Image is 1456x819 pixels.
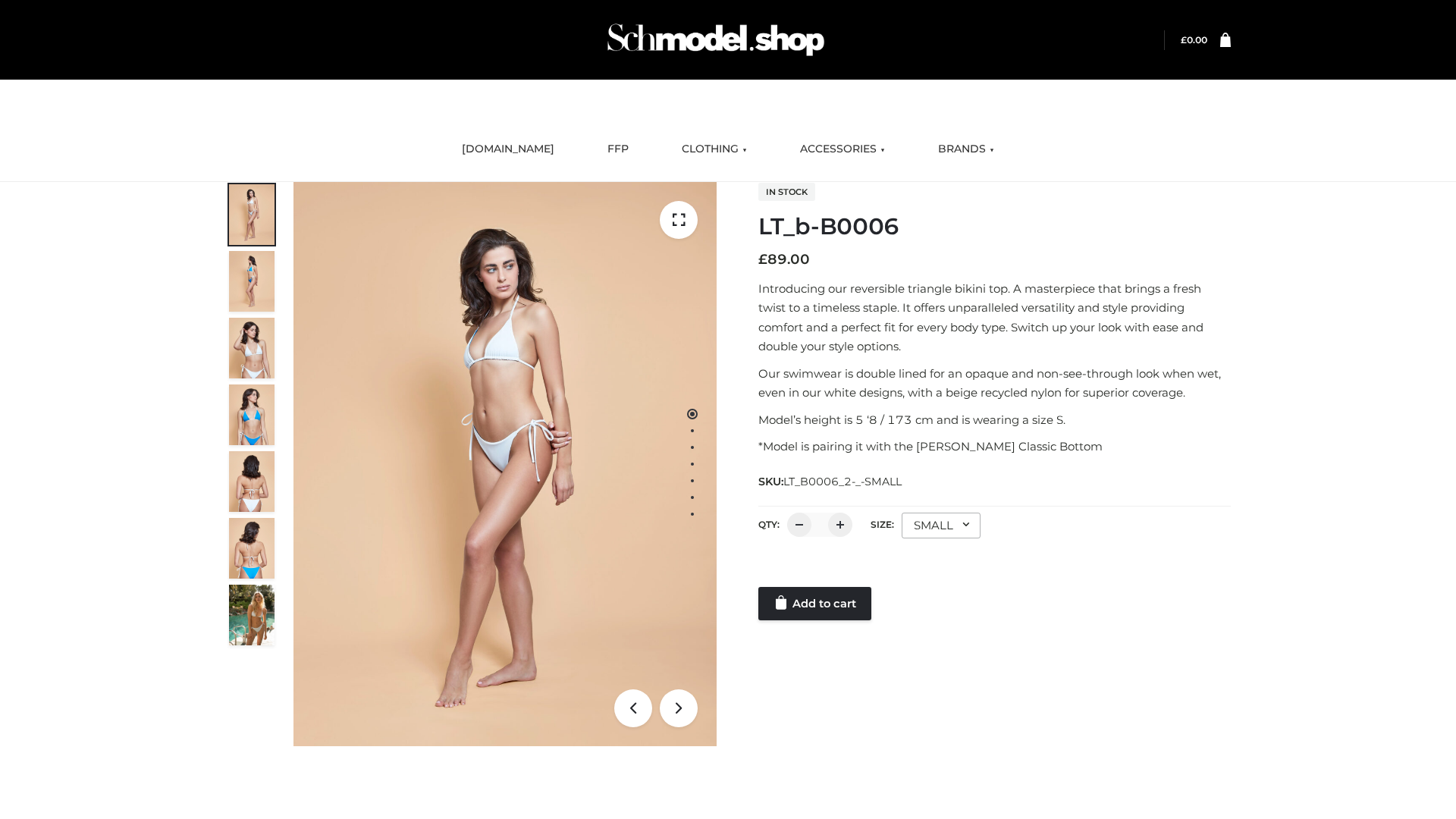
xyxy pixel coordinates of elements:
[758,410,1231,430] p: Model’s height is 5 ‘8 / 173 cm and is wearing a size S.
[229,384,275,445] img: ArielClassicBikiniTop_CloudNine_AzureSky_OW114ECO_4-scaled.jpg
[670,133,758,166] a: CLOTHING
[450,133,566,166] a: [DOMAIN_NAME]
[758,279,1231,356] p: Introducing our reversible triangle bikini top. A masterpiece that brings a fresh twist to a time...
[758,213,1231,240] h1: LT_b-B0006
[758,587,871,620] a: Add to cart
[871,519,894,530] label: Size:
[758,472,903,491] span: SKU:
[758,251,810,268] bdi: 89.00
[1181,34,1187,45] span: £
[229,184,275,245] img: ArielClassicBikiniTop_CloudNine_AzureSky_OW114ECO_1-scaled.jpg
[902,513,981,538] div: SMALL
[229,585,275,645] img: Arieltop_CloudNine_AzureSky2.jpg
[1181,34,1207,45] bdi: 0.00
[596,133,640,166] a: FFP
[789,133,896,166] a: ACCESSORIES
[758,364,1231,403] p: Our swimwear is double lined for an opaque and non-see-through look when wet, even in our white d...
[783,475,902,488] span: LT_B0006_2-_-SMALL
[602,10,830,70] img: Schmodel Admin 964
[758,183,815,201] span: In stock
[1181,34,1207,45] a: £0.00
[229,518,275,579] img: ArielClassicBikiniTop_CloudNine_AzureSky_OW114ECO_8-scaled.jpg
[927,133,1006,166] a: BRANDS
[293,182,717,746] img: ArielClassicBikiniTop_CloudNine_AzureSky_OW114ECO_1
[229,251,275,312] img: ArielClassicBikiniTop_CloudNine_AzureSky_OW114ECO_2-scaled.jpg
[758,251,767,268] span: £
[229,318,275,378] img: ArielClassicBikiniTop_CloudNine_AzureSky_OW114ECO_3-scaled.jpg
[758,437,1231,457] p: *Model is pairing it with the [PERSON_NAME] Classic Bottom
[229,451,275,512] img: ArielClassicBikiniTop_CloudNine_AzureSky_OW114ECO_7-scaled.jpg
[758,519,780,530] label: QTY:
